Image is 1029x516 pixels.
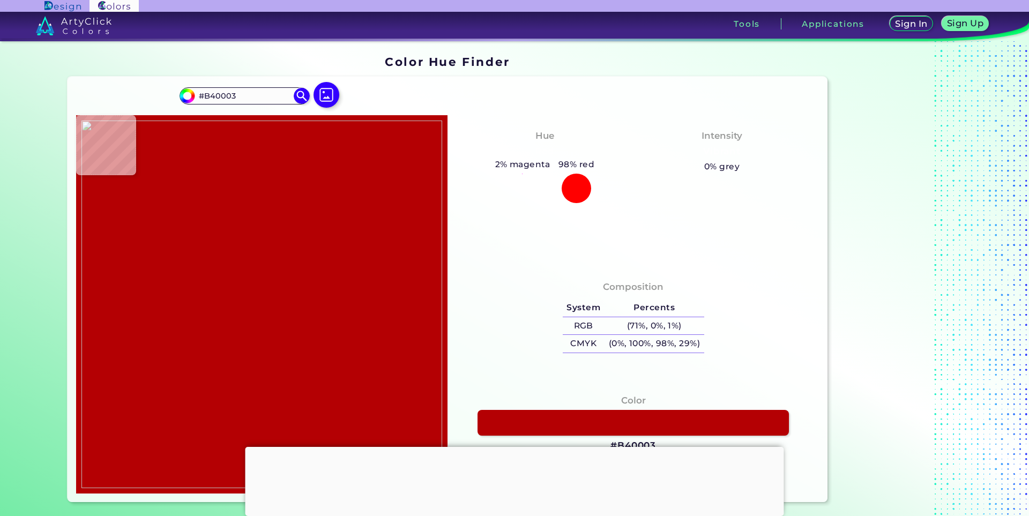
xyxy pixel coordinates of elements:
[491,158,554,171] h5: 2% magenta
[699,145,745,158] h3: Vibrant
[603,279,663,295] h4: Composition
[947,19,984,28] h5: Sign Up
[554,158,599,171] h5: 98% red
[245,447,784,513] iframe: Advertisement
[563,299,605,317] h5: System
[605,299,704,317] h5: Percents
[385,54,510,70] h1: Color Hue Finder
[610,439,656,452] h3: #B40003
[889,16,933,31] a: Sign In
[36,16,111,35] img: logo_artyclick_colors_white.svg
[605,317,704,335] h5: (71%, 0%, 1%)
[563,317,605,335] h5: RGB
[563,335,605,353] h5: CMYK
[531,145,559,158] h3: Red
[942,16,989,31] a: Sign Up
[832,51,966,506] iframe: Advertisement
[314,82,339,108] img: icon picture
[605,335,704,353] h5: (0%, 100%, 98%, 29%)
[895,19,928,28] h5: Sign In
[702,128,742,144] h4: Intensity
[734,20,760,28] h3: Tools
[535,128,554,144] h4: Hue
[81,121,442,488] img: d819e7df-1d7d-48a5-b917-7aec9b43e9a5
[195,88,294,103] input: type color..
[44,1,80,11] img: ArtyClick Design logo
[294,88,310,104] img: icon search
[704,160,740,174] h5: 0% grey
[621,393,646,408] h4: Color
[802,20,864,28] h3: Applications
